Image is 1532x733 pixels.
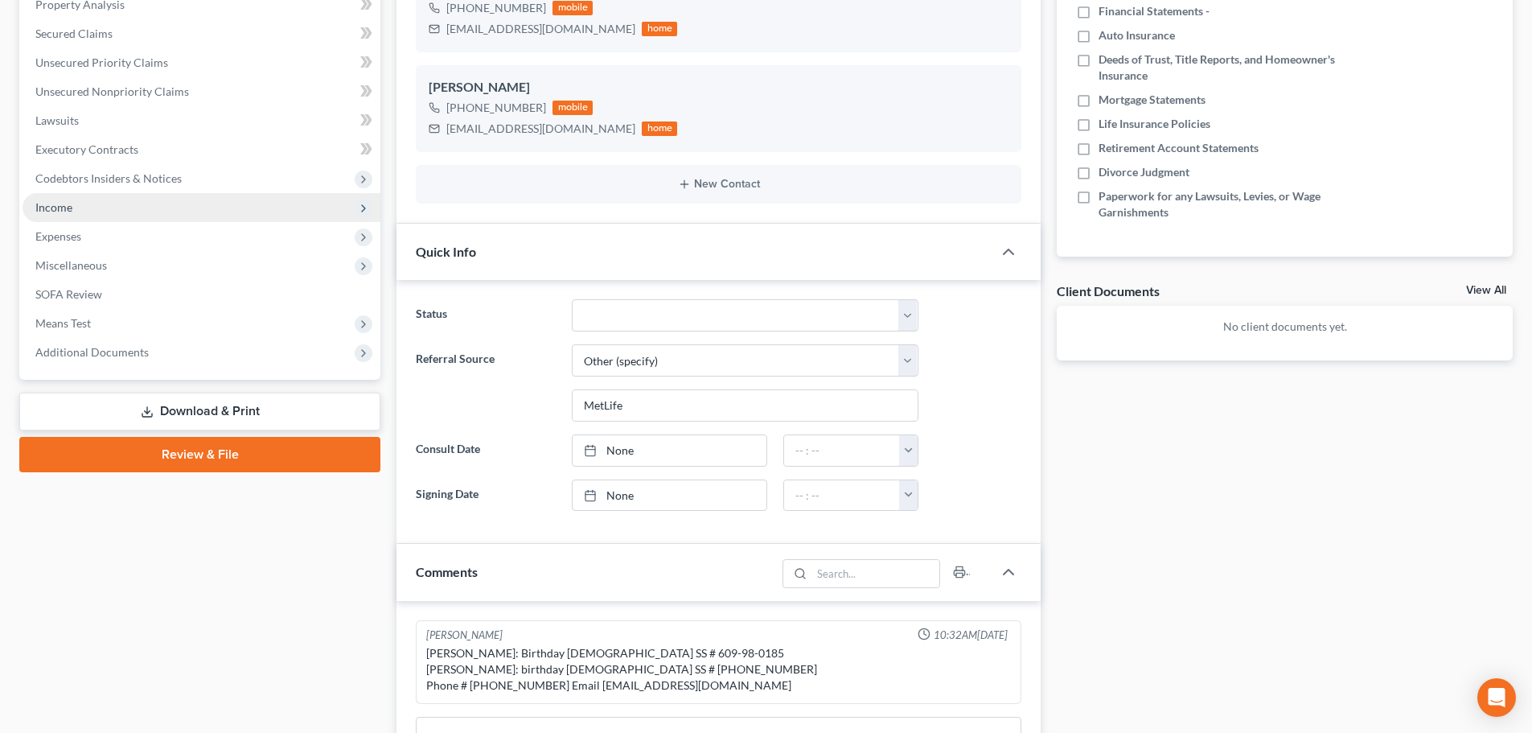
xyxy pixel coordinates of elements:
[1099,3,1210,19] span: Financial Statements -
[35,345,149,359] span: Additional Documents
[934,628,1008,643] span: 10:32AM[DATE]
[552,101,593,115] div: mobile
[1099,92,1205,108] span: Mortgage Statements
[35,84,189,98] span: Unsecured Nonpriority Claims
[23,77,380,106] a: Unsecured Nonpriority Claims
[1466,285,1506,296] a: View All
[416,244,476,259] span: Quick Info
[408,480,563,512] label: Signing Date
[426,628,503,643] div: [PERSON_NAME]
[642,22,677,36] div: home
[408,434,563,467] label: Consult Date
[642,121,677,136] div: home
[446,100,546,116] div: [PHONE_NUMBER]
[35,200,72,214] span: Income
[784,480,900,511] input: -- : --
[1099,188,1385,220] span: Paperwork for any Lawsuits, Levies, or Wage Garnishments
[35,56,168,69] span: Unsecured Priority Claims
[35,27,113,40] span: Secured Claims
[1099,51,1385,84] span: Deeds of Trust, Title Reports, and Homeowner's Insurance
[573,480,766,511] a: None
[19,393,380,430] a: Download & Print
[429,178,1008,191] button: New Contact
[19,437,380,472] a: Review & File
[35,113,79,127] span: Lawsuits
[446,21,635,37] div: [EMAIL_ADDRESS][DOMAIN_NAME]
[23,106,380,135] a: Lawsuits
[573,390,918,421] input: Other Referral Source
[1099,140,1259,156] span: Retirement Account Statements
[408,344,563,422] label: Referral Source
[35,229,81,243] span: Expenses
[812,560,940,587] input: Search...
[446,121,635,137] div: [EMAIL_ADDRESS][DOMAIN_NAME]
[35,171,182,185] span: Codebtors Insiders & Notices
[35,142,138,156] span: Executory Contracts
[1099,164,1189,180] span: Divorce Judgment
[1070,319,1500,335] p: No client documents yet.
[23,135,380,164] a: Executory Contracts
[1099,27,1175,43] span: Auto Insurance
[23,280,380,309] a: SOFA Review
[573,435,766,466] a: None
[35,258,107,272] span: Miscellaneous
[1099,116,1210,132] span: Life Insurance Policies
[784,435,900,466] input: -- : --
[426,645,1011,694] div: [PERSON_NAME]: Birthday [DEMOGRAPHIC_DATA] SS # 609-98-0185 [PERSON_NAME]: birthday [DEMOGRAPHIC_...
[552,1,593,15] div: mobile
[1477,678,1516,717] div: Open Intercom Messenger
[23,19,380,48] a: Secured Claims
[408,299,563,331] label: Status
[35,287,102,301] span: SOFA Review
[416,564,478,579] span: Comments
[1057,282,1160,299] div: Client Documents
[23,48,380,77] a: Unsecured Priority Claims
[35,316,91,330] span: Means Test
[429,78,1008,97] div: [PERSON_NAME]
